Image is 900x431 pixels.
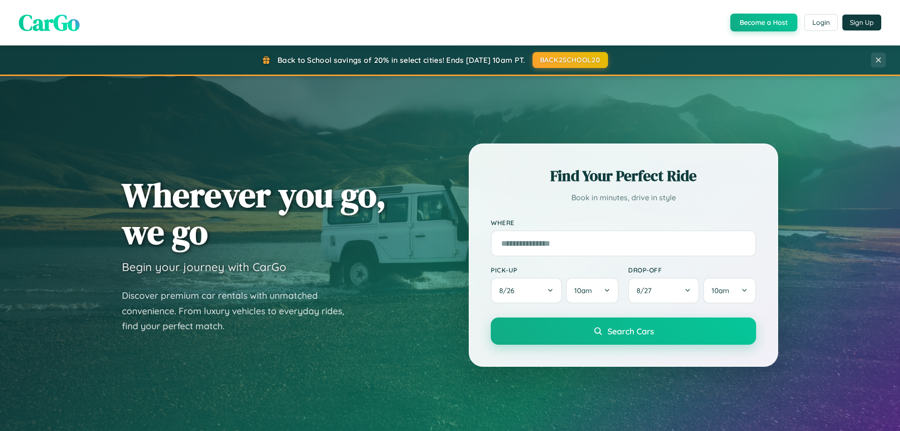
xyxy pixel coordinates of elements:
span: 8 / 26 [499,286,519,295]
label: Where [491,219,756,227]
button: 8/27 [628,278,699,303]
button: 10am [566,278,619,303]
button: Become a Host [730,14,797,31]
span: Back to School savings of 20% in select cities! Ends [DATE] 10am PT. [277,55,525,65]
button: 8/26 [491,278,562,303]
span: 8 / 27 [637,286,656,295]
p: Discover premium car rentals with unmatched convenience. From luxury vehicles to everyday rides, ... [122,288,356,334]
span: CarGo [19,7,80,38]
p: Book in minutes, drive in style [491,191,756,204]
button: Login [804,14,838,31]
button: Search Cars [491,318,756,345]
button: 10am [703,278,756,303]
label: Pick-up [491,266,619,274]
span: Search Cars [607,326,654,336]
h3: Begin your journey with CarGo [122,260,286,274]
span: 10am [574,286,592,295]
span: 10am [712,286,729,295]
h2: Find Your Perfect Ride [491,166,756,186]
h1: Wherever you go, we go [122,176,386,250]
button: BACK2SCHOOL20 [532,52,608,68]
button: Sign Up [842,15,881,30]
label: Drop-off [628,266,756,274]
